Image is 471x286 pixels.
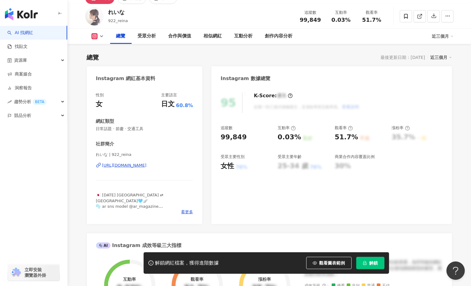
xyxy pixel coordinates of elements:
div: K-Score : [254,92,293,99]
div: 主要語言 [161,92,177,98]
div: 性別 [96,92,104,98]
span: 立即安裝 瀏覽器外掛 [25,267,46,278]
span: れいな | 922_reina [96,152,193,157]
div: 受眾主要年齡 [278,154,302,160]
div: 互動分析 [234,33,253,40]
div: 0.03% [278,133,301,142]
div: Instagram 成效等級三大指標 [96,242,181,249]
div: 漲粉率 [392,125,410,131]
img: chrome extension [10,268,22,277]
span: 趨勢分析 [14,95,47,109]
span: rise [7,100,12,104]
span: 99,849 [300,17,321,23]
div: 漲粉率 [258,277,271,282]
span: 60.8% [176,102,193,109]
div: 日文 [161,99,175,109]
a: 找貼文 [7,44,28,50]
div: 追蹤數 [299,10,322,16]
div: Instagram 數據總覽 [221,75,270,82]
div: Instagram 網紅基本資料 [96,75,156,82]
div: 社群簡介 [96,141,114,147]
span: 觀看圖表範例 [319,261,345,265]
div: 女性 [221,161,234,171]
img: logo [5,8,38,20]
div: れいな [108,8,128,16]
div: 互動率 [123,277,136,282]
span: 51.7% [362,17,381,23]
span: 0.03% [331,17,350,23]
button: 解鎖 [356,257,384,269]
span: 看更多 [181,209,193,215]
div: 合作與價值 [168,33,191,40]
span: 資源庫 [14,53,27,67]
div: 受眾分析 [138,33,156,40]
a: chrome extension立即安裝 瀏覽器外掛 [8,264,60,281]
div: 近三個月 [432,31,454,41]
a: 洞察報告 [7,85,32,91]
button: 觀看圖表範例 [306,257,352,269]
div: 最後更新日期：[DATE] [380,55,425,60]
span: 922_reina [108,18,128,23]
div: 追蹤數 [221,125,233,131]
div: 解鎖網紅檔案，獲得進階數據 [155,260,219,266]
div: 總覽 [116,33,125,40]
span: 解鎖 [369,261,378,265]
div: 創作內容分析 [265,33,293,40]
div: 51.7% [335,133,358,142]
div: 受眾主要性別 [221,154,245,160]
span: 競品分析 [14,109,31,122]
span: 🇯🇵 [DATE] [GEOGRAPHIC_DATA] ⇄ [GEOGRAPHIC_DATA]🩵🪽 🫧 ar sns model @ar_magazine 🌷 CanCam it girl @c... [96,193,167,220]
div: 互動率 [330,10,353,16]
div: 觀看率 [360,10,384,16]
span: 日常話題 · 節慶 · 交通工具 [96,126,193,132]
div: 近三個月 [430,53,452,61]
span: lock [363,261,367,265]
div: 99,849 [221,133,247,142]
div: [URL][DOMAIN_NAME] [102,163,147,168]
a: searchAI 找網紅 [7,30,33,36]
div: 商業合作內容覆蓋比例 [335,154,375,160]
div: AI [96,242,111,249]
div: 觀看率 [191,277,203,282]
div: 觀看率 [335,125,353,131]
div: 網紅類型 [96,118,114,125]
div: 總覽 [87,53,99,62]
div: 女 [96,99,103,109]
a: 商案媒合 [7,71,32,77]
img: KOL Avatar [85,7,104,25]
div: 互動率 [278,125,296,131]
a: [URL][DOMAIN_NAME] [96,163,193,168]
div: BETA [33,99,47,105]
div: 相似網紅 [204,33,222,40]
